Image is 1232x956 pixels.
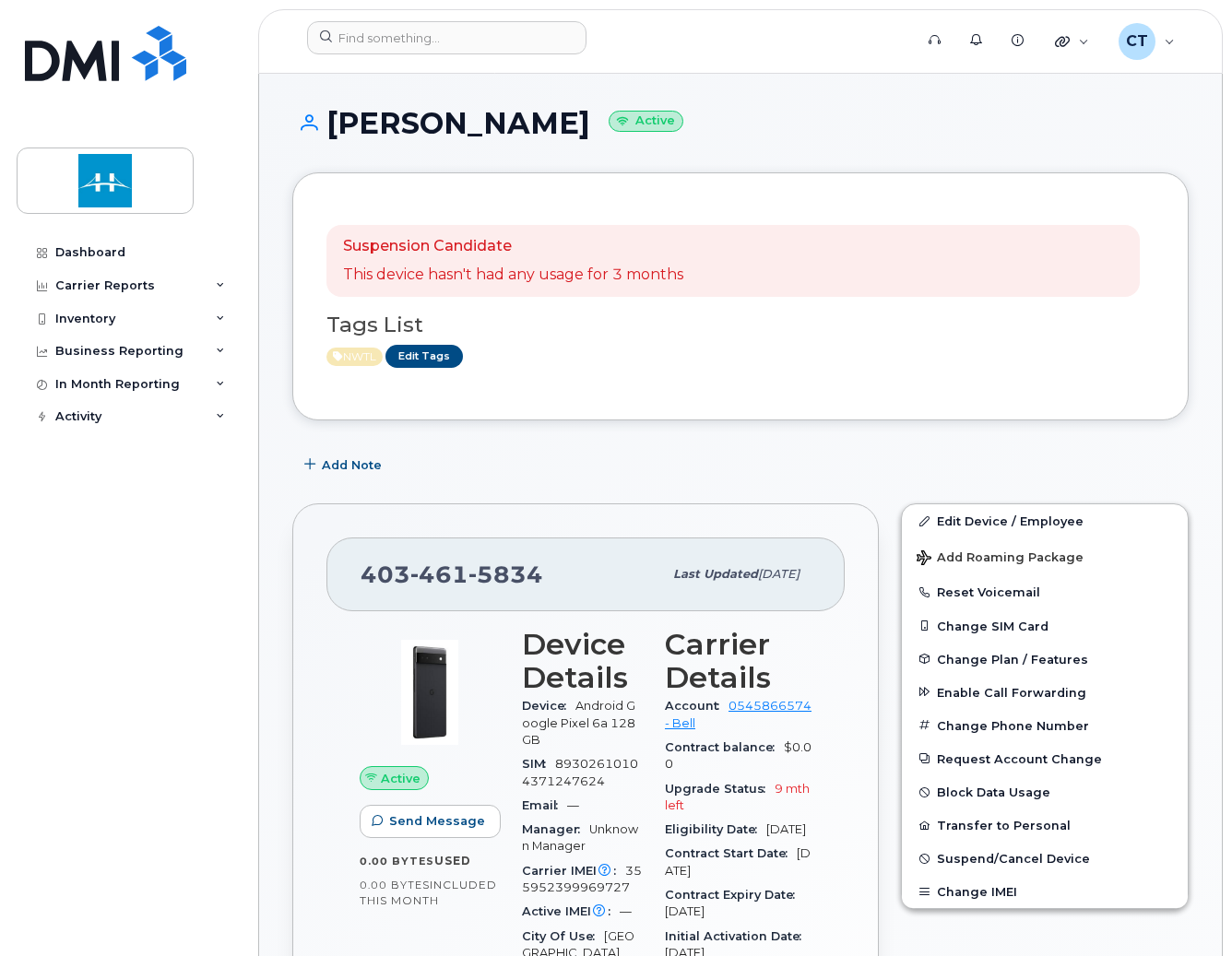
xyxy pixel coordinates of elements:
[360,855,434,867] span: 0.00 Bytes
[522,757,555,771] span: SIM
[902,537,1188,575] button: Add Roaming Package
[389,812,485,830] span: Send Message
[609,111,683,132] small: Active
[665,740,784,754] span: Contract balance
[360,805,501,838] button: Send Message
[665,888,804,902] span: Contract Expiry Date
[292,448,397,481] button: Add Note
[937,685,1086,699] span: Enable Call Forwarding
[360,878,497,908] span: included this month
[374,637,485,748] img: image20231002-3703462-qrax0d.jpeg
[343,265,683,286] p: This device hasn't had any usage for 3 months
[567,798,579,812] span: —
[902,709,1188,742] button: Change Phone Number
[326,313,1155,336] h3: Tags List
[522,904,620,918] span: Active IMEI
[522,864,642,894] span: 355952399969727
[522,628,643,694] h3: Device Details
[902,808,1188,842] button: Transfer to Personal
[410,561,468,588] span: 461
[361,561,543,588] span: 403
[917,550,1084,568] span: Add Roaming Package
[360,879,430,891] span: 0.00 Bytes
[665,822,766,836] span: Eligibility Date
[665,699,729,713] span: Account
[522,929,604,943] span: City Of Use
[902,504,1188,537] a: Edit Device / Employee
[902,609,1188,643] button: Change SIM Card
[937,652,1088,666] span: Change Plan / Features
[468,561,543,588] span: 5834
[902,775,1188,808] button: Block Data Usage
[665,904,705,918] span: [DATE]
[673,567,758,581] span: Last updated
[620,904,632,918] span: —
[665,846,811,877] span: [DATE]
[522,864,625,878] span: Carrier IMEI
[902,842,1188,875] button: Suspend/Cancel Device
[522,757,638,787] span: 89302610104371247624
[766,822,806,836] span: [DATE]
[322,456,382,474] span: Add Note
[522,699,575,713] span: Device
[902,875,1188,908] button: Change IMEI
[326,348,383,366] span: Active
[522,699,635,747] span: Android Google Pixel 6a 128GB
[902,643,1188,676] button: Change Plan / Features
[522,822,589,836] span: Manager
[665,782,810,812] span: 9 mth left
[665,628,811,694] h3: Carrier Details
[937,852,1090,866] span: Suspend/Cancel Device
[292,107,1189,139] h1: [PERSON_NAME]
[665,782,775,796] span: Upgrade Status
[665,699,811,729] a: 0545866574 - Bell
[385,345,463,368] a: Edit Tags
[665,846,797,860] span: Contract Start Date
[902,575,1188,608] button: Reset Voicemail
[902,742,1188,775] button: Request Account Change
[902,676,1188,709] button: Enable Call Forwarding
[522,798,567,812] span: Email
[665,929,811,943] span: Initial Activation Date
[758,567,800,581] span: [DATE]
[434,854,471,867] span: used
[381,770,421,787] span: Active
[343,236,683,257] p: Suspension Candidate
